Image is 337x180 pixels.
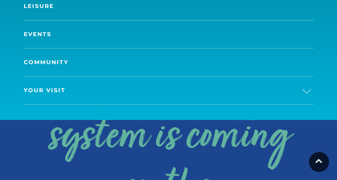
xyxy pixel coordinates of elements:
span: Your Visit [24,86,66,95]
a: Events [24,20,313,48]
a: Your Visit [24,77,313,104]
a: Community [24,49,313,76]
